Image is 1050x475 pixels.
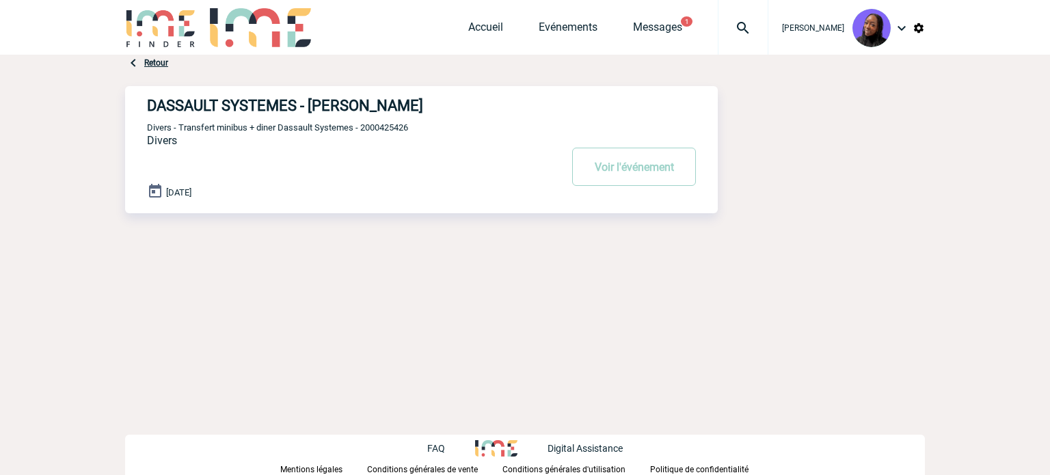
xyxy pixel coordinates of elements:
[280,462,367,475] a: Mentions légales
[539,21,597,40] a: Evénements
[468,21,503,40] a: Accueil
[147,134,177,147] span: Divers
[147,97,520,114] h4: DASSAULT SYSTEMES - [PERSON_NAME]
[475,440,517,457] img: http://www.idealmeetingsevents.fr/
[427,441,475,454] a: FAQ
[166,187,191,198] span: [DATE]
[782,23,844,33] span: [PERSON_NAME]
[633,21,682,40] a: Messages
[852,9,891,47] img: 131349-0.png
[502,462,650,475] a: Conditions générales d'utilisation
[502,465,625,474] p: Conditions générales d'utilisation
[548,443,623,454] p: Digital Assistance
[650,465,749,474] p: Politique de confidentialité
[572,148,696,186] button: Voir l'événement
[681,16,692,27] button: 1
[427,443,445,454] p: FAQ
[650,462,770,475] a: Politique de confidentialité
[367,462,502,475] a: Conditions générales de vente
[125,8,196,47] img: IME-Finder
[147,122,408,133] span: Divers - Transfert minibus + diner Dassault Systemes - 2000425426
[144,58,168,68] a: Retour
[280,465,342,474] p: Mentions légales
[367,465,478,474] p: Conditions générales de vente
